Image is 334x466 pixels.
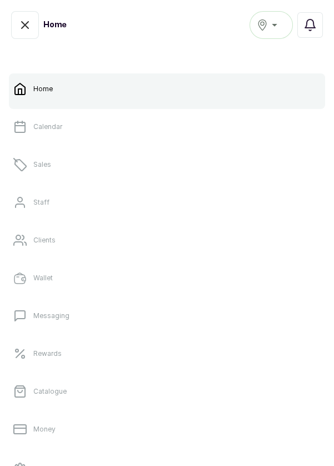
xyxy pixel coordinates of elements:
a: Clients [9,225,325,256]
p: Messaging [33,311,69,320]
p: Calendar [33,122,62,131]
a: Money [9,414,325,445]
a: Staff [9,187,325,218]
p: Sales [33,160,51,169]
p: Clients [33,236,56,245]
p: Wallet [33,274,53,282]
p: Staff [33,198,49,207]
a: Calendar [9,111,325,142]
a: Rewards [9,338,325,369]
a: Wallet [9,262,325,294]
p: Rewards [33,349,62,358]
a: Messaging [9,300,325,331]
p: Catalogue [33,387,67,396]
a: Home [9,73,325,105]
p: Home [33,85,53,93]
a: Sales [9,149,325,180]
a: Catalogue [9,376,325,407]
h1: Home [43,19,67,31]
p: Money [33,425,56,434]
